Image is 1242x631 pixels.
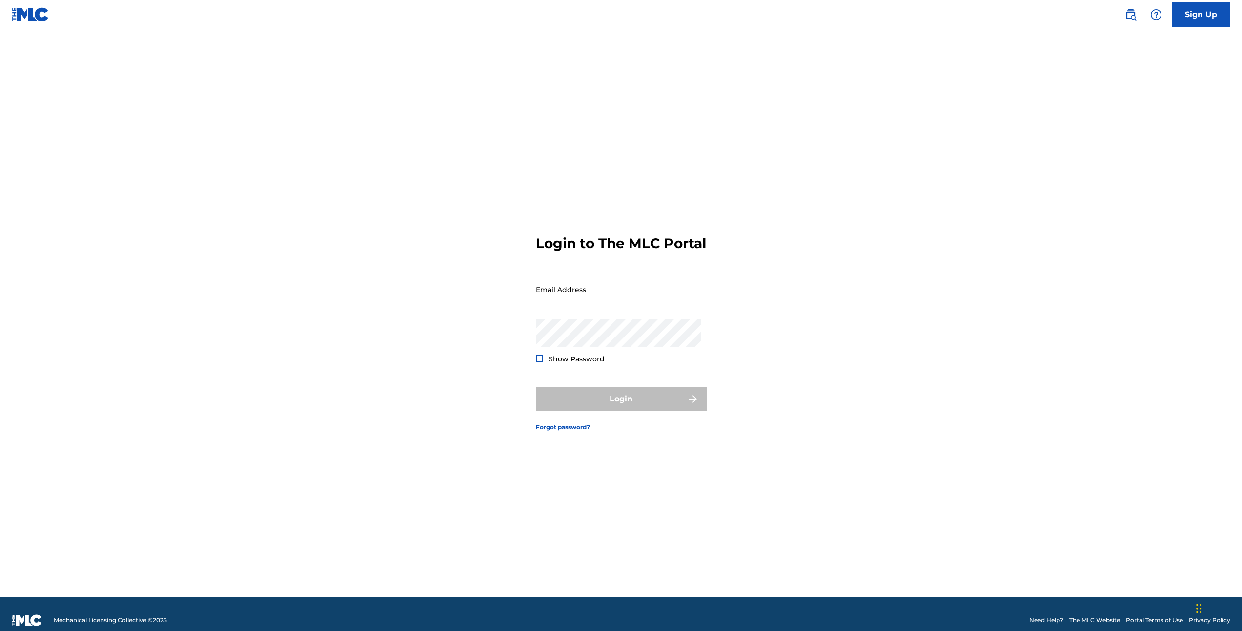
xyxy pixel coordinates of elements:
[1029,616,1063,625] a: Need Help?
[1121,5,1140,24] a: Public Search
[549,355,605,363] span: Show Password
[1126,616,1183,625] a: Portal Terms of Use
[1172,2,1230,27] a: Sign Up
[12,7,49,21] img: MLC Logo
[1069,616,1120,625] a: The MLC Website
[536,235,706,252] h3: Login to The MLC Portal
[1146,5,1166,24] div: Help
[54,616,167,625] span: Mechanical Licensing Collective © 2025
[1193,584,1242,631] iframe: Chat Widget
[1150,9,1162,21] img: help
[1196,594,1202,623] div: Drag
[12,614,42,626] img: logo
[1189,616,1230,625] a: Privacy Policy
[536,423,590,432] a: Forgot password?
[1125,9,1137,21] img: search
